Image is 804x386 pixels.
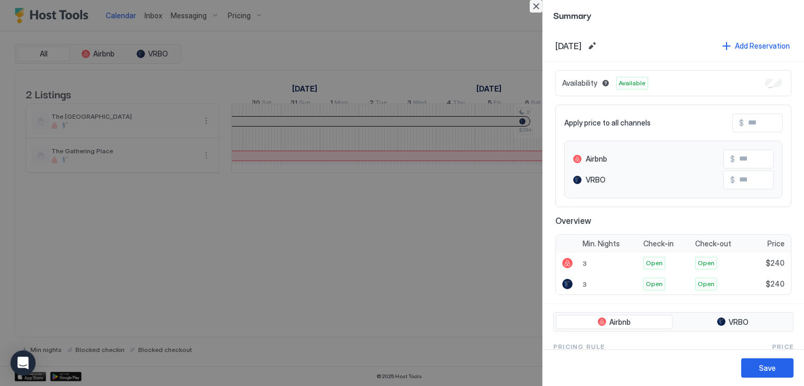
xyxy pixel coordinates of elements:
span: VRBO [586,175,606,185]
span: Open [646,258,663,268]
span: [DATE] [555,41,582,51]
span: 3 [583,259,587,267]
div: tab-group [553,312,794,332]
div: Add Reservation [735,40,790,51]
span: Min. Nights [583,239,620,248]
button: Save [741,358,794,378]
span: Price [767,239,785,248]
span: Apply price to all channels [564,118,651,128]
button: Airbnb [556,315,673,330]
span: VRBO [729,317,749,327]
span: Check-out [695,239,731,248]
button: VRBO [675,315,791,330]
span: Airbnb [586,154,607,164]
span: Open [698,258,714,268]
span: $ [739,118,744,128]
button: Add Reservation [721,39,791,53]
span: Available [619,78,645,88]
span: Open [646,279,663,289]
button: Blocked dates override all pricing rules and remain unavailable until manually unblocked [599,77,612,89]
div: Save [759,362,776,373]
button: Edit date range [586,40,598,52]
span: 3 [583,280,587,288]
span: Airbnb [609,317,631,327]
span: Check-in [643,239,674,248]
span: $ [730,154,735,164]
span: Price [772,342,794,351]
span: Availability [562,78,597,88]
span: Pricing Rule [553,342,605,351]
span: Overview [555,215,791,226]
span: Summary [553,8,794,21]
div: Open Intercom Messenger [10,350,36,376]
span: $240 [766,258,785,268]
span: $ [730,175,735,185]
span: $240 [766,279,785,289]
span: Open [698,279,714,289]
